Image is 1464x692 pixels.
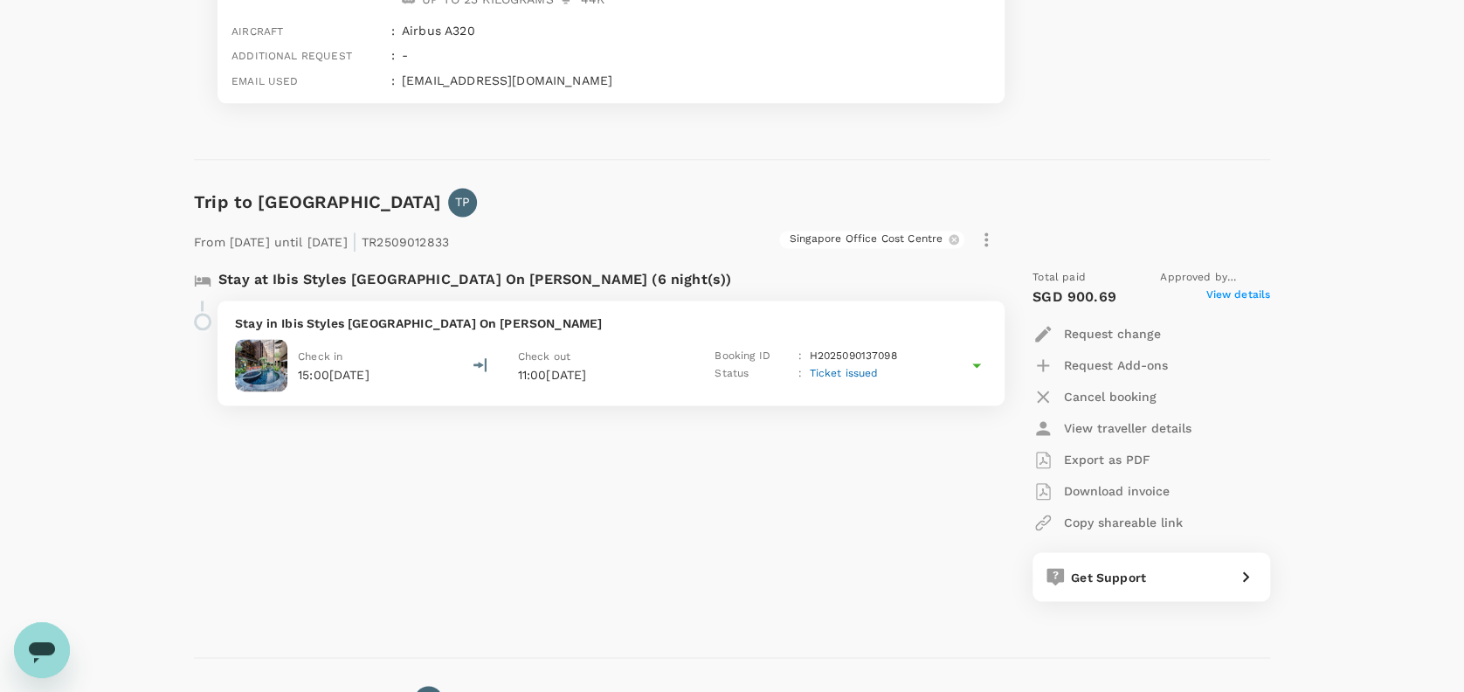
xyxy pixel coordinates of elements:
p: SGD 900.69 [1032,287,1116,308]
p: Download invoice [1064,482,1170,500]
span: Aircraft [231,25,283,38]
div: - [395,39,991,64]
div: Singapore Office Cost Centre [779,231,964,248]
button: Export as PDF [1032,444,1150,475]
button: Request Add-ons [1032,349,1168,381]
span: Approved by [1160,269,1270,287]
p: Cancel booking [1064,388,1157,405]
button: Copy shareable link [1032,507,1183,538]
div: : [384,65,395,89]
iframe: Button to launch messaging window [14,622,70,678]
span: Check in [298,350,342,363]
span: Check out [518,350,570,363]
p: Request change [1064,325,1161,343]
button: View traveller details [1032,412,1191,444]
div: : [384,39,395,64]
p: Stay at Ibis Styles [GEOGRAPHIC_DATA] On [PERSON_NAME] (6 night(s)) [218,269,731,290]
p: View traveller details [1064,419,1191,437]
button: Download invoice [1032,475,1170,507]
p: 11:00[DATE] [518,366,684,384]
p: [EMAIL_ADDRESS][DOMAIN_NAME] [402,72,991,89]
button: Request change [1032,318,1161,349]
p: Stay in Ibis Styles [GEOGRAPHIC_DATA] On [PERSON_NAME] [235,315,987,332]
span: Email used [231,75,299,87]
span: Singapore Office Cost Centre [779,232,953,246]
p: : [798,365,802,383]
img: Ibis Styles Singapore On Macpherson [235,339,287,391]
p: TP [455,193,470,211]
p: Status [715,365,791,383]
h6: Trip to [GEOGRAPHIC_DATA] [194,188,441,216]
p: From [DATE] until [DATE] TR2509012833 [194,224,449,255]
p: : [798,348,802,365]
span: Additional request [231,50,352,62]
span: View details [1205,287,1270,308]
div: Airbus A320 [395,15,991,39]
span: | [352,229,357,253]
p: 15:00[DATE] [298,366,369,384]
div: : [384,15,395,39]
button: Cancel booking [1032,381,1157,412]
p: Export as PDF [1064,451,1150,468]
p: Copy shareable link [1064,514,1183,531]
p: Booking ID [715,348,791,365]
span: Total paid [1032,269,1086,287]
span: Ticket issued [809,367,878,379]
span: Get Support [1071,570,1146,584]
p: Request Add-ons [1064,356,1168,374]
p: H2025090137098 [809,348,896,365]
